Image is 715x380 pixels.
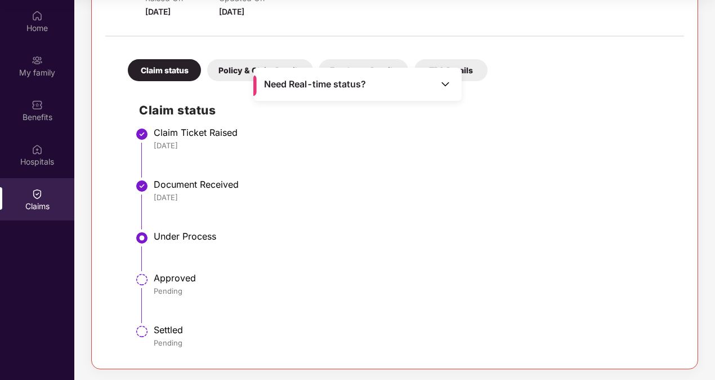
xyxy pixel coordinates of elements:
[135,273,149,286] img: svg+xml;base64,PHN2ZyBpZD0iU3RlcC1QZW5kaW5nLTMyeDMyIiB4bWxucz0iaHR0cDovL3d3dy53My5vcmcvMjAwMC9zdm...
[154,338,673,348] div: Pending
[135,127,149,141] img: svg+xml;base64,PHN2ZyBpZD0iU3RlcC1Eb25lLTMyeDMyIiB4bWxucz0iaHR0cDovL3d3dy53My5vcmcvMjAwMC9zdmciIH...
[414,59,488,81] div: TPA Details
[32,99,43,111] img: svg+xml;base64,PHN2ZyBpZD0iQmVuZWZpdHMiIHhtbG5zPSJodHRwOi8vd3d3LnczLm9yZy8yMDAwL3N2ZyIgd2lkdGg9Ij...
[135,231,149,245] img: svg+xml;base64,PHN2ZyBpZD0iU3RlcC1BY3RpdmUtMzJ4MzIiIHhtbG5zPSJodHRwOi8vd3d3LnczLm9yZy8yMDAwL3N2Zy...
[128,59,201,81] div: Claim status
[139,101,673,120] h2: Claim status
[219,7,244,16] span: [DATE]
[154,127,673,138] div: Claim Ticket Raised
[154,192,673,202] div: [DATE]
[154,324,673,335] div: Settled
[32,188,43,200] img: svg+xml;base64,PHN2ZyBpZD0iQ2xhaW0iIHhtbG5zPSJodHRwOi8vd3d3LnczLm9yZy8yMDAwL3N2ZyIgd2lkdGg9IjIwIi...
[154,179,673,190] div: Document Received
[154,272,673,284] div: Approved
[440,78,451,90] img: Toggle Icon
[32,144,43,155] img: svg+xml;base64,PHN2ZyBpZD0iSG9zcGl0YWxzIiB4bWxucz0iaHR0cDovL3d3dy53My5vcmcvMjAwMC9zdmciIHdpZHRoPS...
[154,286,673,296] div: Pending
[135,325,149,338] img: svg+xml;base64,PHN2ZyBpZD0iU3RlcC1QZW5kaW5nLTMyeDMyIiB4bWxucz0iaHR0cDovL3d3dy53My5vcmcvMjAwMC9zdm...
[32,55,43,66] img: svg+xml;base64,PHN2ZyB3aWR0aD0iMjAiIGhlaWdodD0iMjAiIHZpZXdCb3g9IjAgMCAyMCAyMCIgZmlsbD0ibm9uZSIgeG...
[135,179,149,193] img: svg+xml;base64,PHN2ZyBpZD0iU3RlcC1Eb25lLTMyeDMyIiB4bWxucz0iaHR0cDovL3d3dy53My5vcmcvMjAwMC9zdmciIH...
[319,59,408,81] div: Employee Details
[145,7,171,16] span: [DATE]
[154,231,673,242] div: Under Process
[32,10,43,21] img: svg+xml;base64,PHN2ZyBpZD0iSG9tZSIgeG1sbnM9Imh0dHA6Ly93d3cudzMub3JnLzIwMDAvc3ZnIiB3aWR0aD0iMjAiIG...
[264,78,366,90] span: Need Real-time status?
[154,140,673,151] div: [DATE]
[207,59,313,81] div: Policy & Claim Details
